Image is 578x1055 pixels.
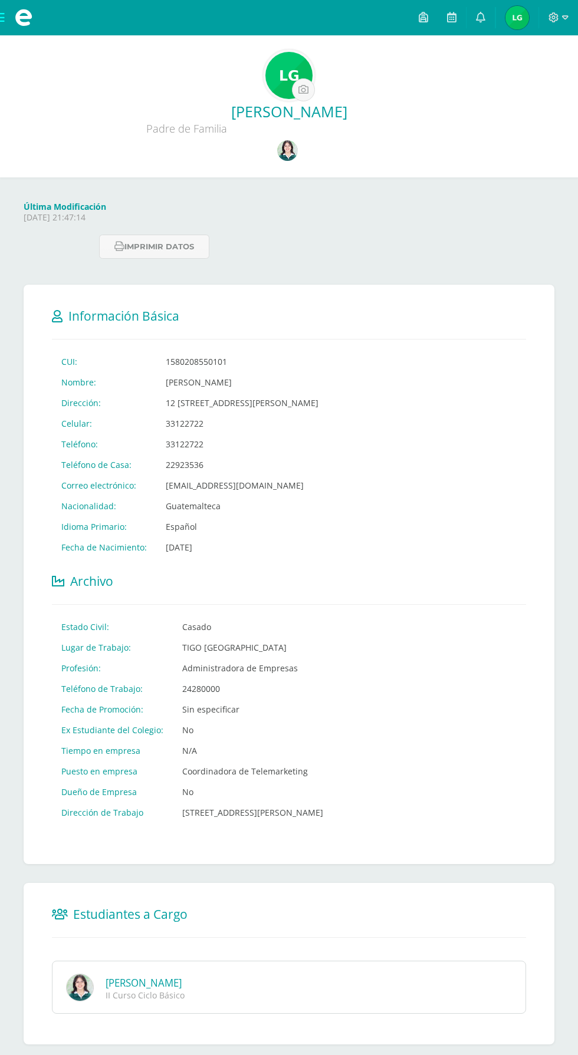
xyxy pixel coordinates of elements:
[173,658,333,678] td: Administradora de Empresas
[156,537,328,558] td: [DATE]
[52,782,173,802] td: Dueño de Empresa
[156,393,328,413] td: 12 [STREET_ADDRESS][PERSON_NAME]
[173,802,333,823] td: [STREET_ADDRESS][PERSON_NAME]
[52,372,156,393] td: Nombre:
[173,616,333,637] td: Casado
[156,475,328,496] td: [EMAIL_ADDRESS][DOMAIN_NAME]
[52,699,173,720] td: Fecha de Promoción:
[106,976,182,990] a: [PERSON_NAME]
[173,637,333,658] td: TIGO [GEOGRAPHIC_DATA]
[52,616,173,637] td: Estado Civil:
[173,720,333,740] td: No
[173,782,333,802] td: No
[52,537,156,558] td: Fecha de Nacimiento:
[156,413,328,434] td: 33122722
[265,52,313,99] img: 61a4a4995da2d202fb8b131a9699d35f.png
[52,720,173,740] td: Ex Estudiante del Colegio:
[173,740,333,761] td: N/A
[52,475,156,496] td: Correo electrónico:
[52,454,156,475] td: Teléfono de Casa:
[24,212,554,223] p: [DATE] 21:47:14
[106,990,505,1001] div: II Curso Ciclo Básico
[52,678,173,699] td: Teléfono de Trabajo:
[173,678,333,699] td: 24280000
[9,101,569,121] a: [PERSON_NAME]
[505,6,529,29] img: 30f3d87f9934a48f68ba91f034c32408.png
[173,761,333,782] td: Coordinadora de Telemarketing
[156,496,328,516] td: Guatemalteca
[52,658,173,678] td: Profesión:
[52,516,156,537] td: Idioma Primario:
[156,454,328,475] td: 22923536
[99,235,209,259] button: Imprimir datos
[66,974,94,1001] img: Prada_Garc%C3%ADa_Valerie_Susana.jpg
[68,308,179,324] span: Información Básica
[9,121,363,136] div: Padre de Familia
[156,434,328,454] td: 33122722
[52,393,156,413] td: Dirección:
[156,516,328,537] td: Español
[52,496,156,516] td: Nacionalidad:
[52,413,156,434] td: Celular:
[73,906,188,922] span: Estudiantes a Cargo
[52,637,173,658] td: Lugar de Trabajo:
[52,434,156,454] td: Teléfono:
[156,351,328,372] td: 1580208550101
[52,740,173,761] td: Tiempo en empresa
[156,372,328,393] td: [PERSON_NAME]
[70,573,113,589] span: Archivo
[24,201,554,212] h4: Última Modificación
[52,802,173,823] td: Dirección de Trabajo
[173,699,333,720] td: Sin especificar
[52,761,173,782] td: Puesto en empresa
[52,351,156,372] td: CUI:
[277,140,298,161] img: 40106ef5de6c426a86cce0ff46ccbdaf.png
